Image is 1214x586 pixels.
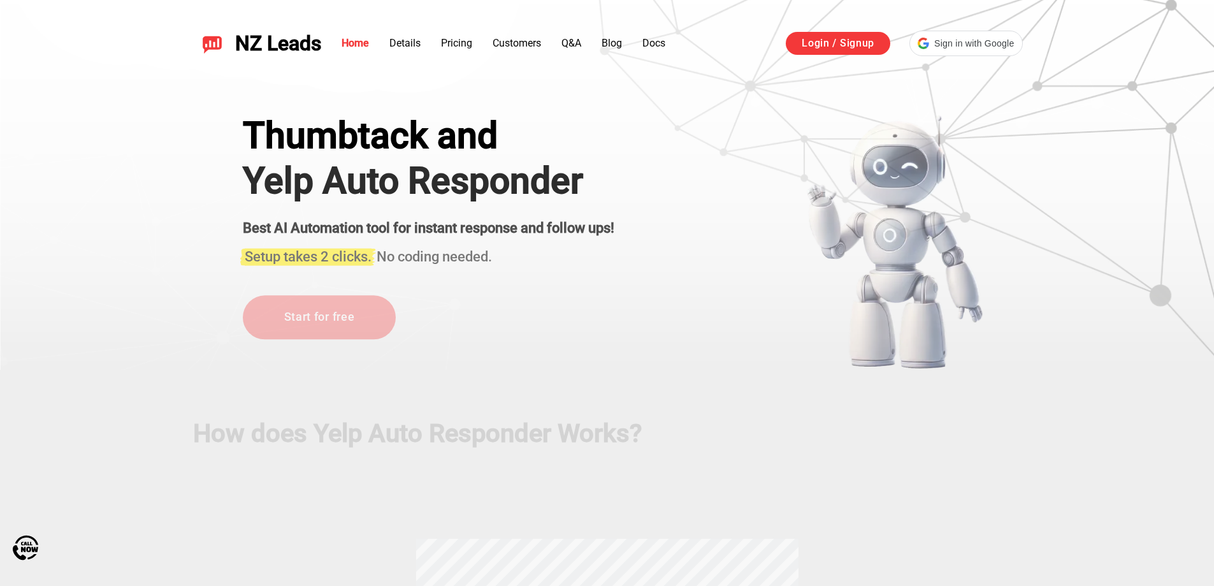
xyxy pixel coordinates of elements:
[561,37,581,49] a: Q&A
[642,37,665,49] a: Docs
[243,160,614,202] h1: Yelp Auto Responder
[909,31,1022,56] div: Sign in with Google
[243,220,614,236] strong: Best AI Automation tool for instant response and follow ups!
[235,32,321,55] span: NZ Leads
[245,249,372,265] span: Setup takes 2 clicks.
[441,37,472,49] a: Pricing
[806,115,984,370] img: yelp bot
[243,241,614,267] h3: No coding needed.
[13,535,38,560] img: Call Now
[243,295,396,339] a: Start for free
[602,37,622,49] a: Blog
[493,37,541,49] a: Customers
[243,115,614,157] div: Thumbtack and
[193,419,1022,448] h2: How does Yelp Auto Responder Works?
[934,37,1014,50] span: Sign in with Google
[389,37,421,49] a: Details
[342,37,369,49] a: Home
[202,33,222,54] img: NZ Leads logo
[786,32,890,55] a: Login / Signup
